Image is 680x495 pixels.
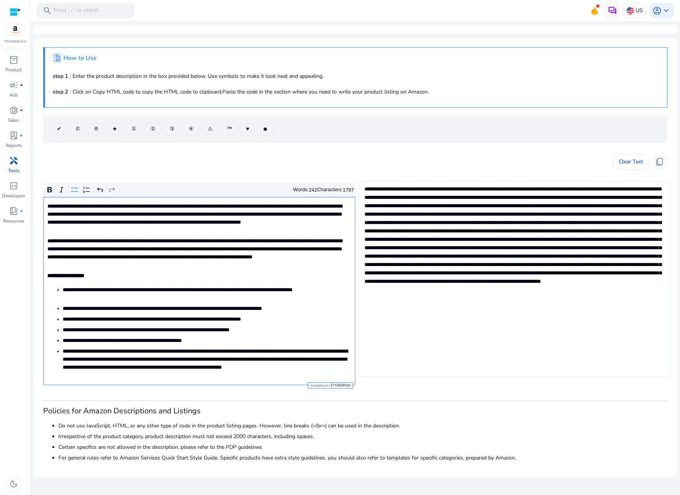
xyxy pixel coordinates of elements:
[636,4,643,17] p: US
[613,154,649,169] button: Clear Text
[208,125,213,133] span: ⚠
[58,432,667,440] li: Irrespective of the product category, product description must not exceed 2000 characters, includ...
[309,187,317,193] label: 242
[9,55,18,64] span: inventory_2
[619,154,643,169] span: Clear Text
[53,88,659,96] p: : Click on Copy HTML code to copy the HTML code to clipboard.Paste the code in the section where ...
[652,6,662,15] span: account_circle
[20,109,23,112] span: fiber_manual_record
[125,123,142,135] button: ①
[170,125,175,133] span: ③
[43,6,52,15] span: search
[8,117,19,124] p: Sales
[58,443,667,451] li: Certain specifics are not allowed in the description, please refer to the PDP guidelines
[3,218,24,224] p: Resources
[20,134,23,137] span: fiber_manual_record
[10,92,18,98] p: Ads
[53,88,68,95] b: step 2
[240,123,255,135] button: ♥
[68,6,75,15] span: /
[662,6,671,15] span: keyboard_arrow_down
[9,181,18,190] span: code_blocks
[655,157,664,166] span: content_copy
[70,123,86,135] button: ©
[9,206,18,216] span: book_4
[57,125,62,133] span: ✔
[5,66,22,73] p: Product
[53,72,659,80] p: : Enter the product description in the box provided below. Use symbols to make it look neat and a...
[53,73,68,80] b: step 1
[20,210,23,213] span: fiber_manual_record
[58,422,667,430] li: Do not use JavaScript, HTML, or any other type of code in the product listing pages. However, lin...
[9,479,18,489] span: dark_mode
[6,142,22,149] p: Reports
[183,123,200,135] button: ④
[144,123,162,135] button: ②
[76,125,80,133] span: ©
[8,167,19,174] p: Tools
[164,123,181,135] button: ③
[257,123,274,135] button: ◆
[627,7,634,15] img: us.svg
[263,125,267,133] span: ◆
[43,183,355,197] div: Editor toolbar
[53,6,99,15] p: Press to search
[43,406,667,416] h3: Policies for Amazon Descriptions and Listings
[9,106,18,115] span: donut_small
[9,81,18,90] span: campaign
[5,24,26,35] img: amazon.svg
[310,384,329,387] span: Powered by
[131,125,136,133] span: ①
[94,125,98,133] span: ®
[343,187,354,193] label: 1797
[293,185,354,195] div: Words: Characters:
[2,192,25,199] p: Developers
[246,125,249,133] span: ♥
[43,197,355,385] div: Rich Text Editor. Editing area: main. Press Alt+0 for help.
[63,55,97,62] h4: How to Use
[9,156,18,165] span: handyman
[88,123,104,135] button: ®
[221,123,238,135] button: ™
[652,154,667,169] button: content_copy
[20,84,23,87] span: fiber_manual_record
[51,123,68,135] button: ✔
[202,123,219,135] button: ⚠
[151,125,155,133] span: ②
[58,454,667,462] li: For general rules refer to Amazon Services Quick Start Style Guide. Specific products have extra ...
[5,39,26,44] p: Marketplace
[106,123,123,135] button: ★
[227,125,232,133] span: ™
[9,131,18,140] span: lab_profile
[112,125,117,133] span: ★
[189,125,194,133] span: ④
